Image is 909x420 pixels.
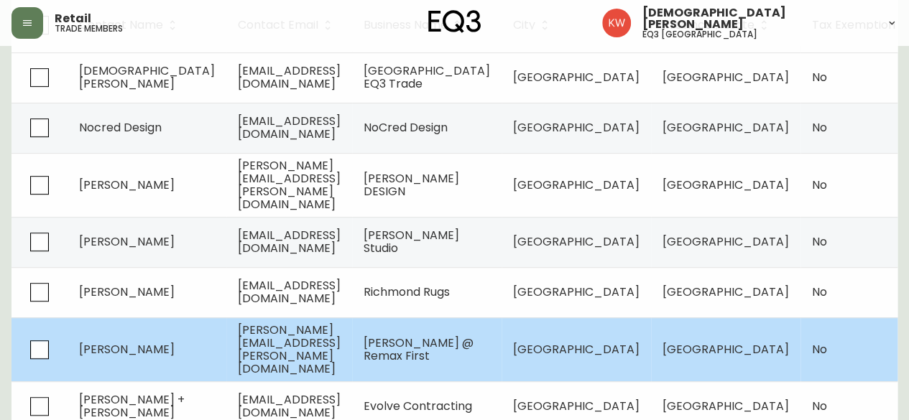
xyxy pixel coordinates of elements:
[513,341,640,358] span: [GEOGRAPHIC_DATA]
[238,113,341,142] span: [EMAIL_ADDRESS][DOMAIN_NAME]
[79,177,175,193] span: [PERSON_NAME]
[812,284,827,300] span: No
[364,284,450,300] span: Richmond Rugs
[602,9,631,37] img: f33162b67396b0982c40ce2a87247151
[364,335,474,364] span: [PERSON_NAME] @ Remax First
[364,119,448,136] span: NoCred Design
[238,322,341,377] span: [PERSON_NAME][EMAIL_ADDRESS][PERSON_NAME][DOMAIN_NAME]
[663,341,789,358] span: [GEOGRAPHIC_DATA]
[79,341,175,358] span: [PERSON_NAME]
[812,233,827,250] span: No
[428,10,481,33] img: logo
[364,62,490,92] span: [GEOGRAPHIC_DATA] EQ3 Trade
[812,398,827,414] span: No
[55,13,91,24] span: Retail
[513,398,640,414] span: [GEOGRAPHIC_DATA]
[513,177,640,193] span: [GEOGRAPHIC_DATA]
[663,177,789,193] span: [GEOGRAPHIC_DATA]
[663,69,789,85] span: [GEOGRAPHIC_DATA]
[663,119,789,136] span: [GEOGRAPHIC_DATA]
[663,398,789,414] span: [GEOGRAPHIC_DATA]
[79,233,175,250] span: [PERSON_NAME]
[364,227,459,256] span: [PERSON_NAME] Studio
[812,69,827,85] span: No
[79,119,162,136] span: Nocred Design
[55,24,123,33] h5: trade members
[364,398,472,414] span: Evolve Contracting
[513,69,640,85] span: [GEOGRAPHIC_DATA]
[79,284,175,300] span: [PERSON_NAME]
[642,30,757,39] h5: eq3 [GEOGRAPHIC_DATA]
[642,7,875,30] span: [DEMOGRAPHIC_DATA][PERSON_NAME]
[812,341,827,358] span: No
[79,62,215,92] span: [DEMOGRAPHIC_DATA][PERSON_NAME]
[663,233,789,250] span: [GEOGRAPHIC_DATA]
[513,119,640,136] span: [GEOGRAPHIC_DATA]
[513,233,640,250] span: [GEOGRAPHIC_DATA]
[812,119,827,136] span: No
[238,227,341,256] span: [EMAIL_ADDRESS][DOMAIN_NAME]
[812,177,827,193] span: No
[364,170,459,200] span: [PERSON_NAME] DESIGN
[238,277,341,307] span: [EMAIL_ADDRESS][DOMAIN_NAME]
[663,284,789,300] span: [GEOGRAPHIC_DATA]
[513,284,640,300] span: [GEOGRAPHIC_DATA]
[238,62,341,92] span: [EMAIL_ADDRESS][DOMAIN_NAME]
[238,157,341,213] span: [PERSON_NAME][EMAIL_ADDRESS][PERSON_NAME][DOMAIN_NAME]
